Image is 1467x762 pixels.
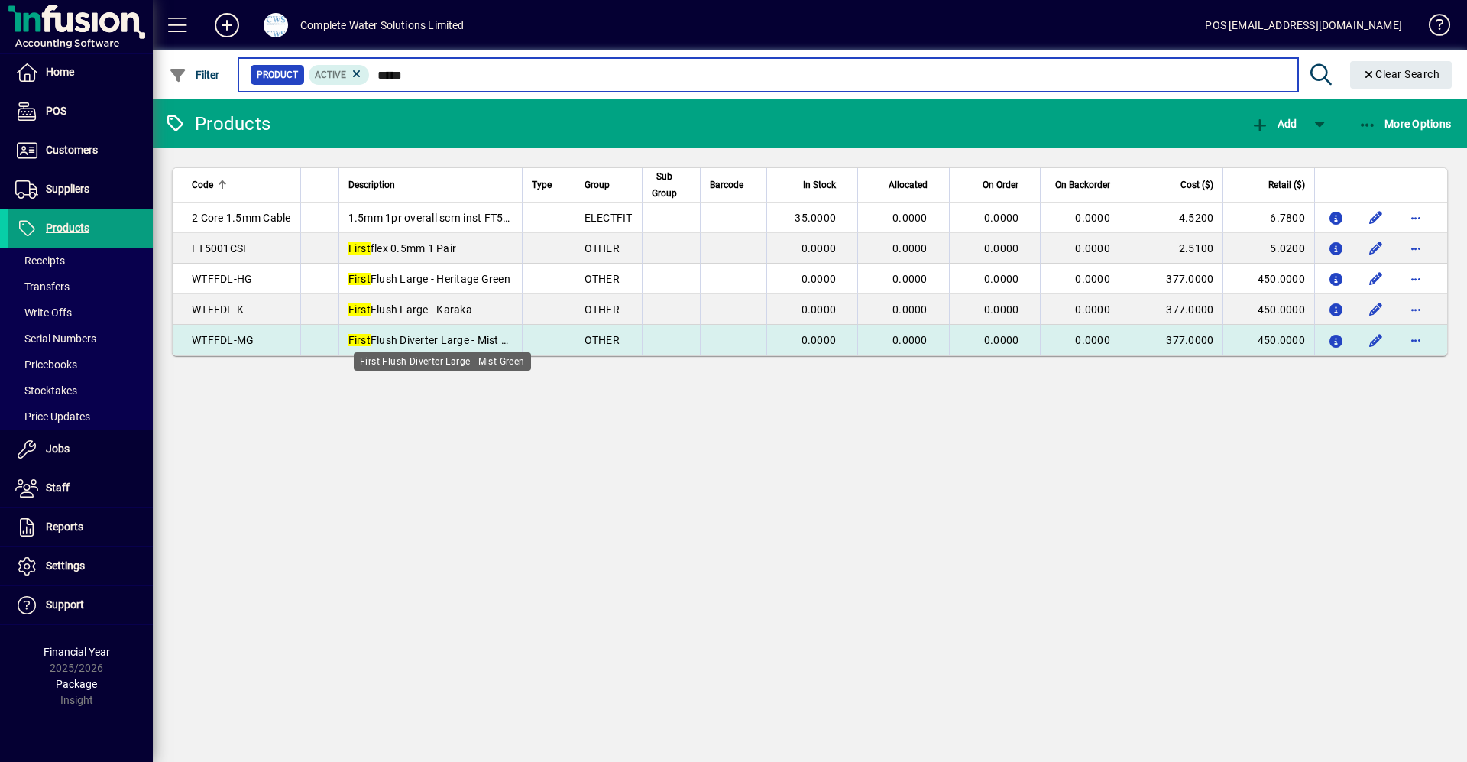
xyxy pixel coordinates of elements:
td: 377.0000 [1132,294,1223,325]
span: OTHER [585,334,620,346]
div: Products [164,112,270,136]
span: On Backorder [1055,177,1110,193]
td: 2.5100 [1132,233,1223,264]
td: 377.0000 [1132,264,1223,294]
span: 0.0000 [984,303,1019,316]
button: Edit [1364,328,1388,352]
a: Reports [8,508,153,546]
button: Add [202,11,251,39]
span: 0.0000 [802,242,837,255]
span: Customers [46,144,98,156]
div: Type [532,177,565,193]
em: First [348,273,371,285]
em: First [348,303,371,316]
span: 0.0000 [984,242,1019,255]
span: 0.0000 [892,303,928,316]
span: Write Offs [15,306,72,319]
span: Code [192,177,213,193]
span: 0.0000 [1075,212,1110,224]
span: WTFFDL-HG [192,273,252,285]
button: Edit [1364,267,1388,291]
button: Clear [1350,61,1452,89]
span: Active [315,70,346,80]
span: Clear Search [1362,68,1440,80]
span: More Options [1359,118,1452,130]
span: In Stock [803,177,836,193]
span: 0.0000 [1075,273,1110,285]
span: Suppliers [46,183,89,195]
span: Barcode [710,177,743,193]
span: 0.0000 [1075,334,1110,346]
button: Edit [1364,236,1388,261]
span: Staff [46,482,70,494]
span: Products [46,222,89,234]
span: Group [585,177,610,193]
a: Price Updates [8,404,153,430]
a: Knowledge Base [1417,3,1448,53]
button: Edit [1364,297,1388,322]
td: 6.7800 [1222,203,1314,233]
span: 0.0000 [984,212,1019,224]
button: More Options [1355,110,1456,138]
div: In Stock [776,177,850,193]
span: POS [46,105,66,117]
span: 35.0000 [795,212,836,224]
span: Settings [46,559,85,572]
button: Edit [1364,206,1388,230]
span: On Order [983,177,1018,193]
span: Filter [169,69,220,81]
span: Product [257,67,298,83]
div: Barcode [710,177,757,193]
a: Staff [8,469,153,507]
span: 0.0000 [802,273,837,285]
span: 0.0000 [892,242,928,255]
span: Price Updates [15,410,90,423]
div: Group [585,177,633,193]
span: OTHER [585,242,620,255]
a: Write Offs [8,300,153,326]
div: Code [192,177,291,193]
span: 0.0000 [1075,303,1110,316]
td: 377.0000 [1132,325,1223,355]
button: Profile [251,11,300,39]
span: 0.0000 [984,273,1019,285]
span: Description [348,177,395,193]
span: Cost ($) [1180,177,1213,193]
span: OTHER [585,273,620,285]
span: 0.0000 [802,334,837,346]
span: 0.0000 [984,334,1019,346]
span: Support [46,598,84,611]
span: Receipts [15,255,65,267]
div: First Flush Diverter Large - Mist Green [354,352,531,371]
span: Type [532,177,552,193]
a: POS [8,92,153,131]
a: Pricebooks [8,352,153,378]
td: 450.0000 [1222,264,1314,294]
mat-chip: Activation Status: Active [309,65,370,85]
em: First [348,334,371,346]
button: More options [1404,236,1428,261]
span: Package [56,678,97,690]
span: 1.5mm 1pr overall scrn inst FT5102ES flex [348,212,575,224]
div: Complete Water Solutions Limited [300,13,465,37]
span: 0.0000 [1075,242,1110,255]
span: ELECTFIT [585,212,633,224]
a: Support [8,586,153,624]
span: Flush Large - Heritage Green [348,273,510,285]
button: Filter [165,61,224,89]
span: Transfers [15,280,70,293]
div: Description [348,177,513,193]
span: WTFFDL-MG [192,334,254,346]
a: Serial Numbers [8,326,153,352]
em: First [348,242,371,255]
span: 0.0000 [892,273,928,285]
a: Transfers [8,274,153,300]
span: 0.0000 [802,303,837,316]
button: More options [1404,267,1428,291]
span: Flush Diverter Large - Mist Green [348,334,531,346]
a: Customers [8,131,153,170]
a: Home [8,54,153,92]
span: Sub Group [652,168,677,202]
button: More options [1404,328,1428,352]
span: 0.0000 [892,212,928,224]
